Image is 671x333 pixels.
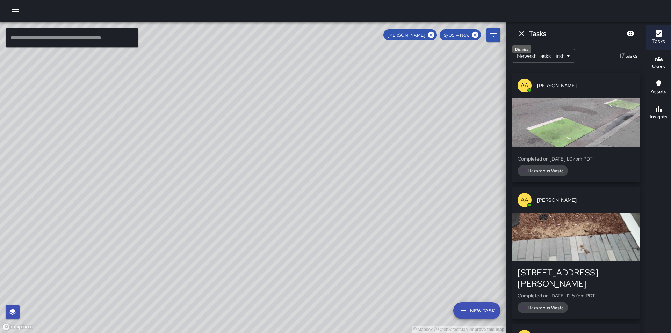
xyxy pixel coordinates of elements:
[623,27,637,40] button: Blur
[512,49,575,63] div: Newest Tasks First
[537,197,635,203] span: [PERSON_NAME]
[440,29,481,40] div: 9/05 — Now
[650,113,668,121] h6: Insights
[521,81,528,90] p: AA
[512,187,640,319] button: AA[PERSON_NAME][STREET_ADDRESS][PERSON_NAME]Completed on [DATE] 12:57pm PDTHazardous Waste
[521,196,528,204] p: AA
[646,75,671,101] button: Assets
[652,63,665,71] h6: Users
[486,28,500,42] button: Filters
[524,168,568,174] span: Hazardous Waste
[518,155,635,162] p: Completed on [DATE] 1:07pm PDT
[518,292,635,299] p: Completed on [DATE] 12:57pm PDT
[512,73,640,182] button: AA[PERSON_NAME]Completed on [DATE] 1:07pm PDTHazardous Waste
[646,101,671,126] button: Insights
[651,88,666,96] h6: Assets
[529,28,546,39] h6: Tasks
[524,305,568,311] span: Hazardous Waste
[383,29,437,40] div: [PERSON_NAME]
[453,302,500,319] button: New Task
[512,45,531,53] div: Dismiss
[537,82,635,89] span: [PERSON_NAME]
[646,50,671,75] button: Users
[440,32,474,38] span: 9/05 — Now
[515,27,529,40] button: Dismiss
[652,38,665,45] h6: Tasks
[617,52,640,60] p: 17 tasks
[646,25,671,50] button: Tasks
[518,267,635,289] div: [STREET_ADDRESS][PERSON_NAME]
[383,32,430,38] span: [PERSON_NAME]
